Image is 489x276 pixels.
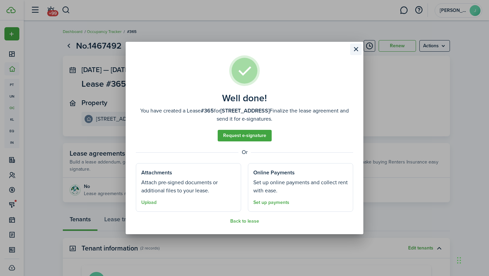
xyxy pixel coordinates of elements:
well-done-section-title: Online Payments [253,169,295,177]
div: Drag [457,250,461,271]
b: #365 [201,107,214,115]
button: Close modal [350,44,362,55]
well-done-title: Well done! [222,93,267,104]
well-done-section-description: Set up online payments and collect rent with ease. [253,178,348,195]
button: Back to lease [230,219,259,224]
well-done-section-description: Attach pre-signed documents or additional files to your lease. [141,178,236,195]
a: Set up payments [253,200,289,205]
well-done-separator: Or [136,148,353,156]
well-done-section-title: Attachments [141,169,172,177]
button: Upload [141,200,157,205]
a: Request e-signature [218,130,272,141]
iframe: Chat Widget [455,243,489,276]
b: [STREET_ADDRESS] [220,107,270,115]
well-done-description: You have created a Lease for Finalize the lease agreement and send it for e-signatures. [136,107,353,123]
